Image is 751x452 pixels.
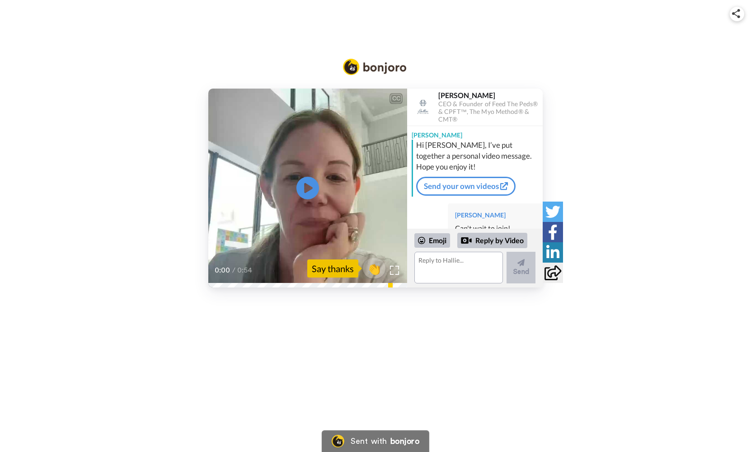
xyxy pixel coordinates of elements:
[732,9,740,18] img: ic_share.svg
[390,266,399,275] img: Full screen
[438,91,542,99] div: [PERSON_NAME]
[363,261,385,276] span: 👏
[232,265,235,276] span: /
[461,235,472,246] div: Reply by Video
[455,211,535,220] div: [PERSON_NAME]
[237,265,253,276] span: 0:54
[416,140,540,172] div: Hi [PERSON_NAME], I’ve put together a personal video message. Hope you enjoy it!
[407,126,543,140] div: [PERSON_NAME]
[414,233,450,248] div: Emoji
[363,258,385,278] button: 👏
[507,252,535,283] button: Send
[412,96,434,118] img: Profile Image
[457,233,527,248] div: Reply by Video
[307,259,358,278] div: Say thanks
[416,177,516,196] a: Send your own videos
[438,100,542,123] div: CEO & Founder of Feed The Peds® & CPFT™, The Myo Method® & CMT®
[455,223,535,234] div: Can't wait to join!
[343,59,406,75] img: Bonjoro Logo
[390,94,402,103] div: CC
[215,265,230,276] span: 0:00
